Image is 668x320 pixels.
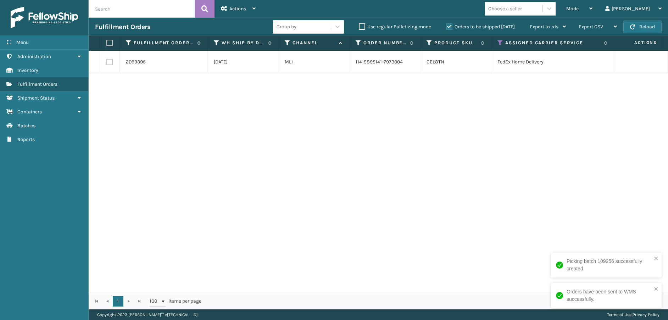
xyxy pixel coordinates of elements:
a: CEL8TN [427,59,444,65]
td: 114-5895141-7973004 [349,51,420,73]
span: Batches [17,123,35,129]
div: 1 - 1 of 1 items [211,298,660,305]
label: WH Ship By Date [222,40,265,46]
span: Inventory [17,67,38,73]
td: [DATE] [207,51,278,73]
h3: Fulfillment Orders [95,23,150,31]
div: Choose a seller [488,5,522,12]
td: FedEx Home Delivery [491,51,614,73]
span: Export to .xls [530,24,558,30]
td: MLI [278,51,349,73]
span: Containers [17,109,42,115]
img: logo [11,7,78,28]
span: Export CSV [579,24,603,30]
span: items per page [150,296,201,307]
a: 1 [113,296,123,307]
span: Fulfillment Orders [17,81,57,87]
div: Orders have been sent to WMS successfully. [567,288,652,303]
span: Menu [16,39,29,45]
label: Channel [293,40,335,46]
label: Fulfillment Order Id [134,40,194,46]
span: 100 [150,298,160,305]
span: Administration [17,54,51,60]
button: close [654,286,659,293]
a: 2099395 [126,58,146,66]
span: Reports [17,136,35,142]
label: Orders to be shipped [DATE] [446,24,515,30]
div: Picking batch 109256 successfully created. [567,258,652,273]
label: Use regular Palletizing mode [359,24,431,30]
button: close [654,256,659,262]
span: Mode [566,6,579,12]
label: Order Number [363,40,406,46]
span: Actions [612,37,661,49]
label: Assigned Carrier Service [505,40,600,46]
p: Copyright 2023 [PERSON_NAME]™ v [TECHNICAL_ID] [97,309,197,320]
div: Group by [277,23,296,30]
label: Product SKU [434,40,477,46]
button: Reload [623,21,662,33]
span: Shipment Status [17,95,55,101]
span: Actions [229,6,246,12]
